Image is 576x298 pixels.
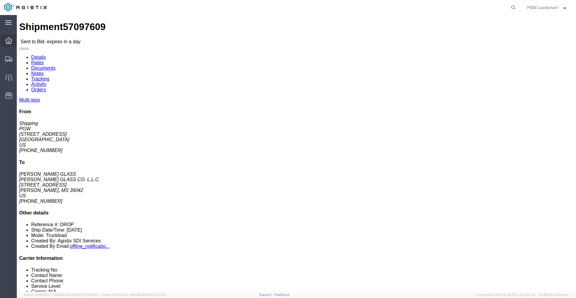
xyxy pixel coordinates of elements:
button: PGW Loadsmart [527,4,568,11]
a: Support [259,293,274,296]
iframe: FS Legacy Container [17,15,576,292]
a: Feedback [274,293,289,296]
span: Client: 2025.20.0-e640dba [102,293,166,296]
img: logo [4,3,47,12]
span: [DATE] 09:51:07 [75,293,99,296]
span: Server: 2025.20.0-734e5bc92d9 [24,293,99,296]
span: PGW Loadsmart [527,4,558,11]
span: Copyright © [DATE]-[DATE] Agistix Inc., All Rights Reserved [476,292,569,297]
span: [DATE] 17:21:12 [143,293,166,296]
